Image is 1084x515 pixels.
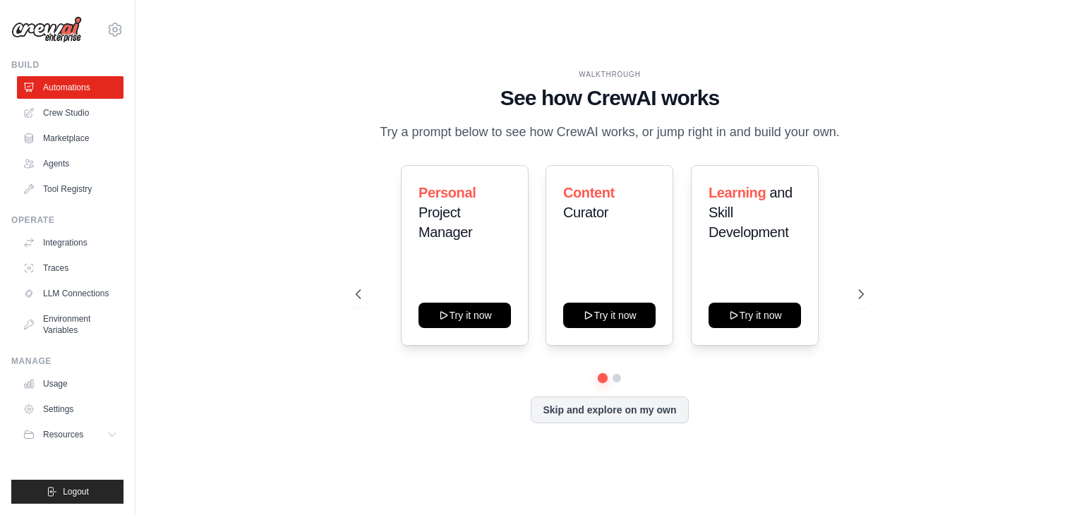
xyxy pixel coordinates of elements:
[373,122,847,143] p: Try a prompt below to see how CrewAI works, or jump right in and build your own.
[17,308,124,341] a: Environment Variables
[563,205,608,220] span: Curator
[11,16,82,43] img: Logo
[17,127,124,150] a: Marketplace
[531,396,688,423] button: Skip and explore on my own
[17,102,124,124] a: Crew Studio
[11,214,124,226] div: Operate
[63,486,89,497] span: Logout
[17,398,124,420] a: Settings
[17,423,124,446] button: Resources
[17,257,124,279] a: Traces
[17,231,124,254] a: Integrations
[17,178,124,200] a: Tool Registry
[418,185,476,200] span: Personal
[43,429,83,440] span: Resources
[17,372,124,395] a: Usage
[709,185,793,240] span: and Skill Development
[709,185,766,200] span: Learning
[418,303,511,328] button: Try it now
[563,303,656,328] button: Try it now
[11,59,124,71] div: Build
[418,205,472,240] span: Project Manager
[17,282,124,305] a: LLM Connections
[11,480,124,504] button: Logout
[563,185,615,200] span: Content
[709,303,801,328] button: Try it now
[17,152,124,175] a: Agents
[17,76,124,99] a: Automations
[356,69,864,80] div: WALKTHROUGH
[11,356,124,367] div: Manage
[356,85,864,111] h1: See how CrewAI works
